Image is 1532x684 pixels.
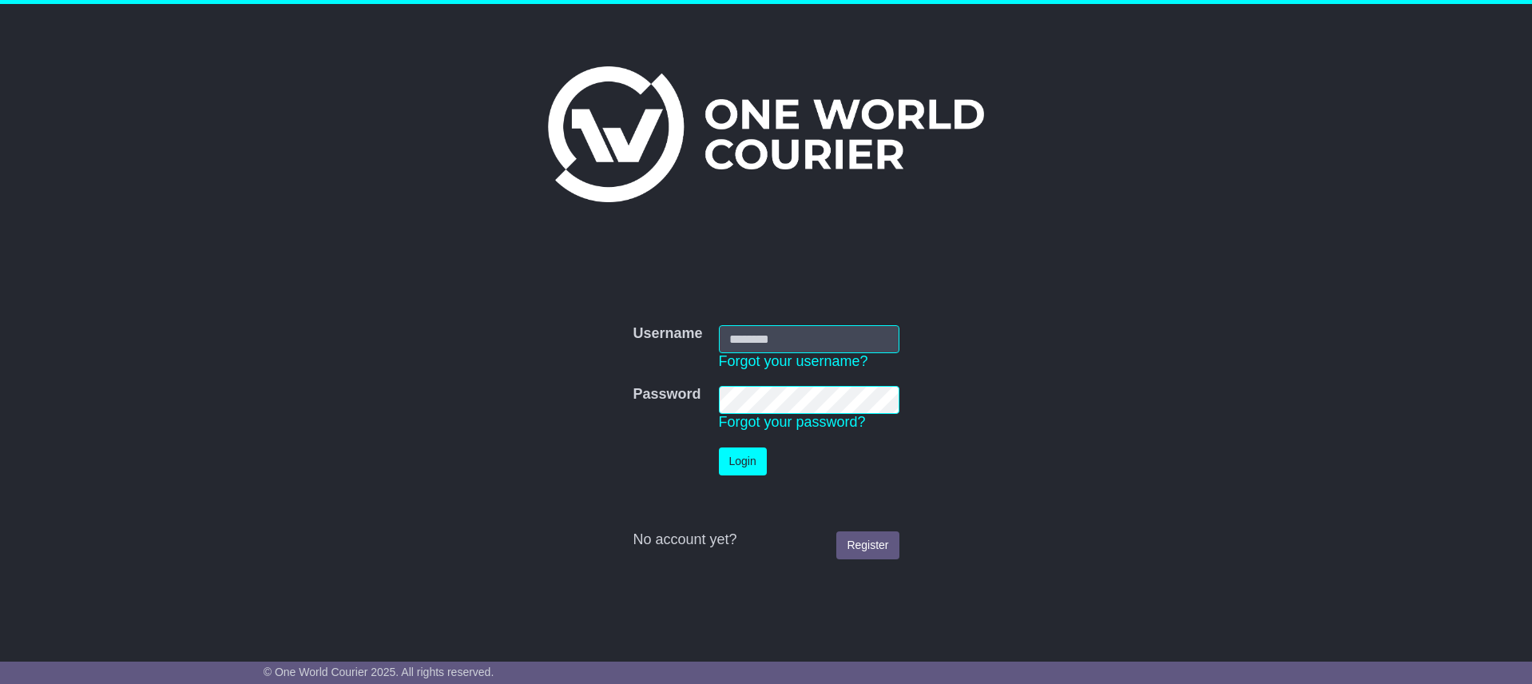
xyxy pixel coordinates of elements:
label: Username [633,325,702,343]
div: No account yet? [633,531,899,549]
a: Register [836,531,899,559]
label: Password [633,386,701,404]
a: Forgot your username? [719,353,868,369]
span: © One World Courier 2025. All rights reserved. [264,666,494,678]
button: Login [719,447,767,475]
img: One World [548,66,984,202]
a: Forgot your password? [719,414,866,430]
